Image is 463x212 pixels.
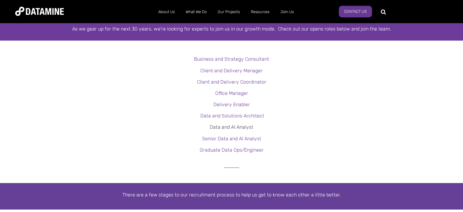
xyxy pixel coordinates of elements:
a: Resources [245,4,275,20]
a: Client and Delivery Manager [200,68,263,74]
a: Office Manager [215,90,248,96]
a: Contact Us [339,6,372,17]
a: Senior Data and AI Analyst [202,136,261,142]
img: Datamine [15,7,64,16]
a: Client and Delivery Coordinator [197,79,266,85]
a: About Us [153,4,180,20]
a: Our Projects [212,4,245,20]
div: As we gear up for the next 30 years, we're looking for experts to join us in our growth mode. Che... [58,25,405,33]
a: Data and AI Analyst [210,124,253,130]
a: Business and Strategy Consultant [194,56,269,62]
a: Join Us [275,4,299,20]
a: Delivery Enabler [213,102,250,107]
a: Data and Solutions Architect [200,113,264,119]
p: There are a few stages to our recruitment process to help us get to know each other a little better. [58,191,405,199]
a: Graduate Data Ops/Engineer [200,147,264,153]
a: What We Do [180,4,212,20]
